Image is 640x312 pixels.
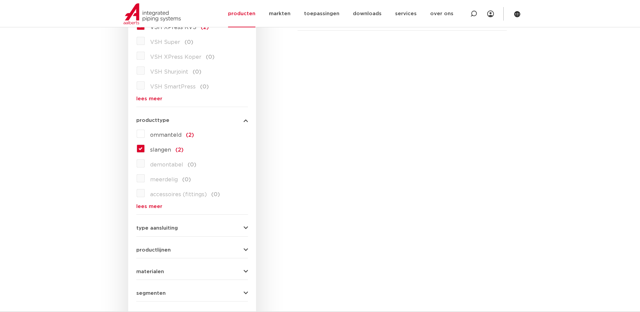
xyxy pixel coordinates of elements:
[136,291,166,296] span: segmenten
[136,269,248,274] button: materialen
[136,269,164,274] span: materialen
[211,192,220,197] span: (0)
[185,40,193,45] span: (0)
[136,226,178,231] span: type aansluiting
[136,96,248,101] a: lees meer
[136,226,248,231] button: type aansluiting
[150,132,182,138] span: ommanteld
[175,147,184,153] span: (2)
[150,147,171,153] span: slangen
[186,132,194,138] span: (2)
[188,162,196,167] span: (0)
[150,84,196,89] span: VSH SmartPress
[150,162,183,167] span: demontabel
[136,248,248,253] button: productlijnen
[136,204,248,209] a: lees meer
[193,69,201,75] span: (0)
[201,25,209,30] span: (2)
[136,118,248,123] button: producttype
[150,25,196,30] span: VSH XPress RVS
[150,192,207,197] span: accessoires (fittings)
[150,177,178,182] span: meerdelig
[206,54,215,60] span: (0)
[136,248,171,253] span: productlijnen
[200,84,209,89] span: (0)
[136,118,169,123] span: producttype
[150,54,201,60] span: VSH XPress Koper
[182,177,191,182] span: (0)
[150,40,180,45] span: VSH Super
[150,69,188,75] span: VSH Shurjoint
[136,291,248,296] button: segmenten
